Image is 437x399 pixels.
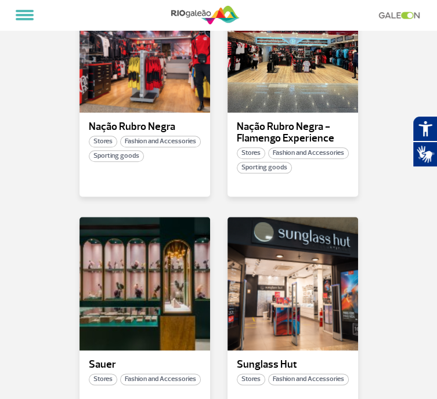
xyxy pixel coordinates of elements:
[89,136,117,147] span: Stores
[237,359,349,371] p: Sunglass Hut
[413,142,437,167] button: Abrir tradutor de língua de sinais.
[120,136,201,147] span: Fashion and Accessories
[268,147,349,159] span: Fashion and Accessories
[237,373,265,385] span: Stores
[89,150,144,162] span: Sporting goods
[268,373,349,385] span: Fashion and Accessories
[237,121,349,144] p: Nação Rubro Negra - Flamengo Experience
[89,373,117,385] span: Stores
[237,147,265,159] span: Stores
[120,373,201,385] span: Fashion and Accessories
[89,121,201,133] p: Nação Rubro Negra
[89,359,201,371] p: Sauer
[413,116,437,167] div: Plugin de acessibilidade da Hand Talk.
[413,116,437,142] button: Abrir recursos assistivos.
[237,162,292,173] span: Sporting goods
